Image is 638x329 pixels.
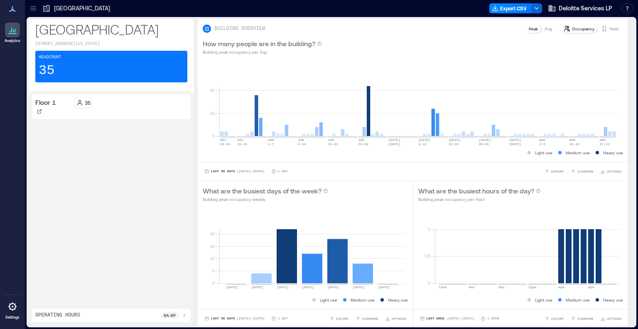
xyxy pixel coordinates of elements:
[35,97,56,107] p: Floor 1
[164,312,176,319] p: 8a - 6p
[569,314,595,323] button: COMPARE
[35,21,187,37] p: [GEOGRAPHIC_DATA]
[353,285,365,289] text: [DATE]
[569,138,576,142] text: AUG
[529,25,538,32] p: Peak
[220,142,230,146] text: 18-24
[226,285,238,289] text: [DATE]
[603,149,623,156] p: Heavy use
[351,297,375,303] p: Medium use
[439,285,447,289] text: 12am
[278,169,288,174] p: 1 Day
[469,285,475,289] text: 4am
[210,231,215,236] tspan: 20
[528,285,536,289] text: 12pm
[39,62,54,79] p: 35
[336,316,349,321] span: EXPORT
[569,167,595,176] button: COMPARE
[383,314,408,323] button: OPTIONS
[509,142,521,146] text: [DATE]
[609,25,619,32] p: Visits
[210,88,215,93] tspan: 20
[214,25,265,32] p: BUILDING OVERVIEW
[427,226,430,231] tspan: 1
[535,297,552,303] p: Light use
[569,142,579,146] text: 10-16
[479,138,491,142] text: [DATE]
[328,314,351,323] button: EXPORT
[358,142,368,146] text: 22-28
[418,314,476,323] button: Last Week |[DATE]-[DATE]
[267,142,274,146] text: 1-7
[238,138,244,142] text: MAY
[607,169,621,174] span: OPTIONS
[607,316,621,321] span: OPTIONS
[545,25,552,32] p: Avg
[599,138,606,142] text: AUG
[599,314,623,323] button: OPTIONS
[267,138,274,142] text: JUN
[278,316,288,321] p: 1 Day
[588,285,594,289] text: 8pm
[203,49,322,55] p: Building peak occupancy per Day
[539,142,545,146] text: 3-9
[54,4,110,12] p: [GEOGRAPHIC_DATA]
[424,253,430,258] tspan: 0.5
[418,196,541,203] p: Building peak occupancy per Hour
[328,138,334,142] text: JUN
[212,280,215,285] tspan: 0
[210,244,215,249] tspan: 15
[509,138,521,142] text: [DATE]
[327,285,339,289] text: [DATE]
[2,20,23,46] a: Analytics
[543,314,566,323] button: EXPORT
[572,25,594,32] p: Occupancy
[378,285,390,289] text: [DATE]
[85,99,91,106] p: 35
[251,285,263,289] text: [DATE]
[558,285,564,289] text: 4pm
[539,138,545,142] text: AUG
[39,54,61,61] p: Headcount
[220,138,226,142] text: MAY
[577,169,594,174] span: COMPARE
[320,297,337,303] p: Light use
[277,285,289,289] text: [DATE]
[418,186,534,196] p: What are the busiest hours of the day?
[388,142,400,146] text: [DATE]
[498,285,505,289] text: 8am
[203,186,321,196] p: What are the busiest days of the week?
[599,142,609,146] text: 17-23
[203,196,328,203] p: Building peak occupancy weekly
[298,138,304,142] text: JUN
[328,142,338,146] text: 15-21
[212,268,215,273] tspan: 5
[210,256,215,261] tspan: 10
[392,316,406,321] span: OPTIONS
[35,312,80,319] p: Operating Hours
[2,297,22,322] a: Settings
[545,2,615,15] button: Deloitte Services LP
[543,167,566,176] button: EXPORT
[203,39,315,49] p: How many people are in the building?
[603,297,623,303] p: Heavy use
[427,280,430,285] tspan: 0
[210,111,215,116] tspan: 10
[302,285,314,289] text: [DATE]
[566,297,590,303] p: Medium use
[203,314,266,323] button: Last 90 Days |[DATE]-[DATE]
[577,316,594,321] span: COMPARE
[5,315,20,320] p: Settings
[388,297,408,303] p: Heavy use
[487,316,499,321] p: 1 Hour
[559,4,612,12] span: Deloitte Services LP
[5,38,20,43] p: Analytics
[354,314,380,323] button: COMPARE
[358,138,364,142] text: JUN
[203,167,266,176] button: Last 90 Days |[DATE]-[DATE]
[551,316,564,321] span: EXPORT
[212,133,215,138] tspan: 0
[479,142,489,146] text: 20-26
[551,169,564,174] span: EXPORT
[449,142,459,146] text: 13-19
